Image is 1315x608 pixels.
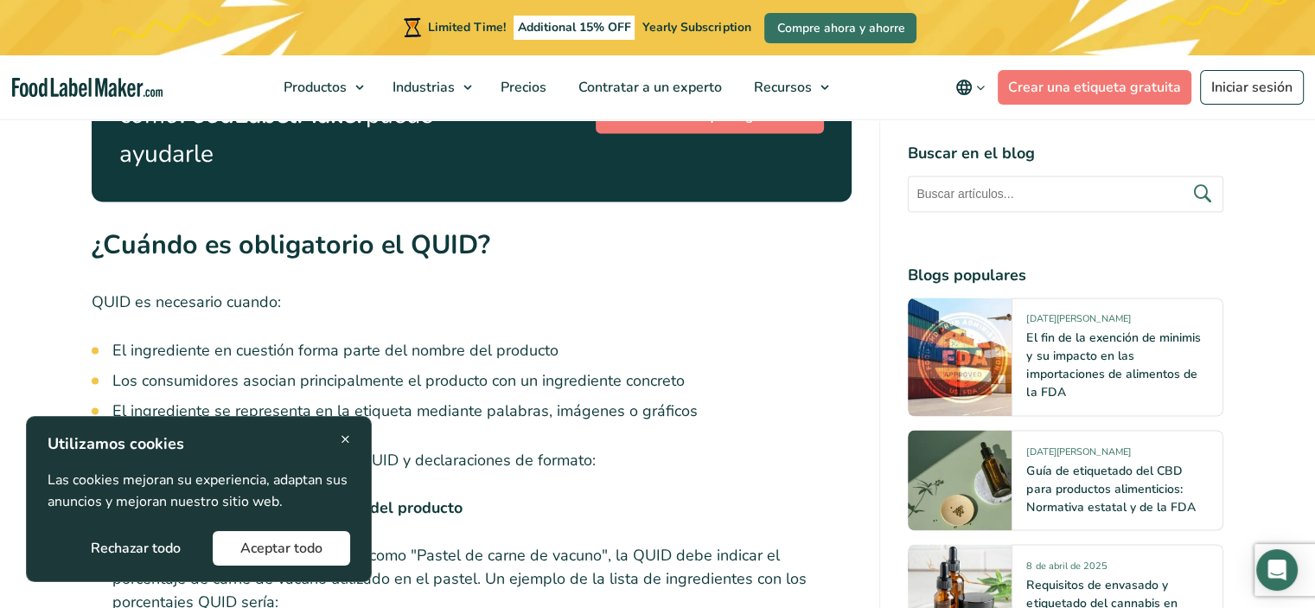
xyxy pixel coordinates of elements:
[485,55,559,119] a: Precios
[1026,445,1130,464] span: [DATE][PERSON_NAME]
[1200,70,1304,105] a: Iniciar sesión
[92,290,852,315] p: QUID es necesario cuando:
[268,55,373,119] a: Productos
[387,78,456,97] span: Industrias
[92,447,852,472] p: Ejemplos de productos que requieren QUID y declaraciones de formato:
[738,55,838,119] a: Recursos
[92,227,490,263] strong: ¿Cuándo es obligatorio el QUID?
[1026,312,1130,332] span: [DATE][PERSON_NAME]
[495,78,548,97] span: Precios
[48,470,350,514] p: Las cookies mejoran su experiencia, adaptan sus anuncios y mejoran nuestro sitio web.
[1026,330,1200,400] a: El fin de la exención de minimis y su impacto en las importaciones de alimentos de la FDA
[112,339,852,362] li: El ingrediente en cuestión forma parte del nombre del producto
[642,19,750,35] span: Yearly Subscription
[764,13,916,43] a: Compre ahora y ahorre
[1256,549,1298,591] div: Open Intercom Messenger
[749,78,814,97] span: Recursos
[48,433,184,454] strong: Utilizamos cookies
[1026,462,1195,515] a: Guía de etiquetado del CBD para productos alimenticios: Normativa estatal y de la FDA
[377,55,481,119] a: Industrias
[563,55,734,119] a: Contratar a un experto
[573,78,724,97] span: Contratar a un experto
[213,531,350,566] button: Aceptar todo
[1026,559,1107,579] span: 8 de abril de 2025
[998,70,1191,105] a: Crear una etiqueta gratuita
[908,176,1223,212] input: Buscar artículos...
[908,142,1223,165] h4: Buscar en el blog
[908,264,1223,287] h4: Blogs populares
[514,16,635,40] span: Additional 15% OFF
[112,400,852,423] li: El ingrediente se representa en la etiqueta mediante palabras, imágenes o gráficos
[278,78,348,97] span: Productos
[63,531,208,566] button: Rechazar todo
[112,369,852,393] li: Los consumidores asocian principalmente el producto con un ingrediente concreto
[341,427,350,451] span: ×
[428,19,506,35] span: Limited Time!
